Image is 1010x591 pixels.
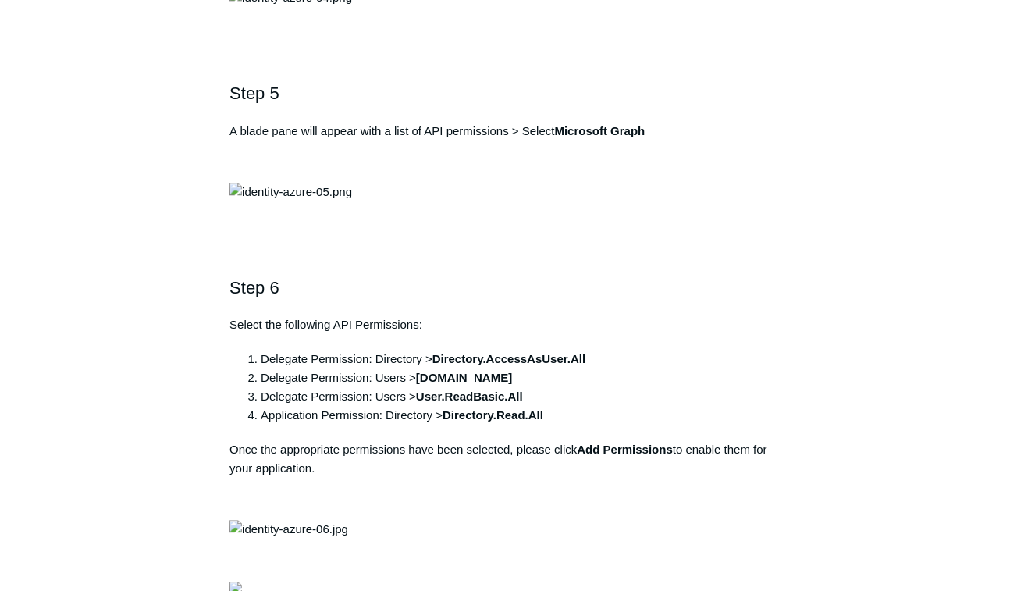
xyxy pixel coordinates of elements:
[261,406,781,425] li: Application Permission: Directory >
[229,520,348,539] img: identity-azure-06.jpg
[577,443,673,456] strong: Add Permissions
[229,183,352,201] img: identity-azure-05.png
[443,408,543,422] strong: Directory.Read.All
[261,350,781,368] li: Delegate Permission: Directory >
[555,124,645,137] strong: Microsoft Graph
[261,387,781,406] li: Delegate Permission: Users >
[229,80,781,107] h2: Step 5
[416,390,523,403] strong: User.ReadBasic.All
[416,371,512,384] strong: [DOMAIN_NAME]
[229,274,781,301] h2: Step 6
[229,315,781,334] p: Select the following API Permissions:
[261,368,781,387] li: Delegate Permission: Users >
[229,440,781,478] p: Once the appropriate permissions have been selected, please click to enable them for your applica...
[229,122,781,141] p: A blade pane will appear with a list of API permissions > Select
[432,352,586,365] strong: Directory.AccessAsUser.All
